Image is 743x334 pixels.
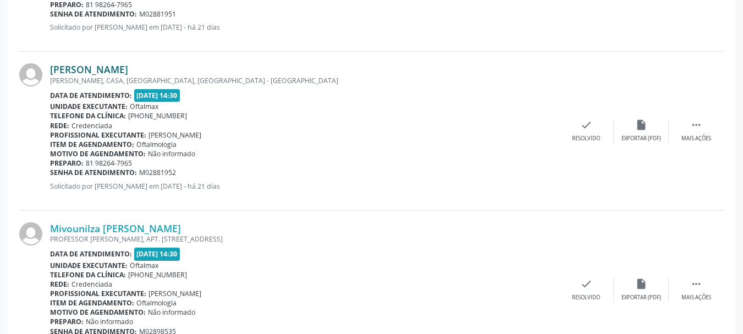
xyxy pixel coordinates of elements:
div: Mais ações [681,135,711,143]
b: Item de agendamento: [50,140,134,149]
b: Preparo: [50,317,84,326]
b: Unidade executante: [50,261,128,270]
span: Oftalmologia [136,140,177,149]
p: Solicitado por [PERSON_NAME] em [DATE] - há 21 dias [50,23,559,32]
div: Mais ações [681,294,711,302]
b: Telefone da clínica: [50,111,126,121]
b: Senha de atendimento: [50,9,137,19]
div: Resolvido [572,135,600,143]
img: img [19,222,42,245]
span: [DATE] 14:30 [134,89,180,102]
b: Preparo: [50,158,84,168]
b: Profissional executante: [50,130,146,140]
div: PROFESSOR [PERSON_NAME], APT. [STREET_ADDRESS] [50,234,559,244]
b: Item de agendamento: [50,298,134,308]
b: Data de atendimento: [50,91,132,100]
span: Não informado [148,149,195,158]
span: Credenciada [71,280,112,289]
span: Não informado [148,308,195,317]
a: [PERSON_NAME] [50,63,128,75]
b: Telefone da clínica: [50,270,126,280]
i:  [690,278,702,290]
b: Unidade executante: [50,102,128,111]
i: insert_drive_file [635,278,647,290]
i:  [690,119,702,131]
span: Não informado [86,317,133,326]
span: 81 98264-7965 [86,158,132,168]
b: Motivo de agendamento: [50,308,146,317]
b: Profissional executante: [50,289,146,298]
div: Exportar (PDF) [621,294,661,302]
div: Resolvido [572,294,600,302]
i: insert_drive_file [635,119,647,131]
span: Oftalmax [130,261,158,270]
b: Data de atendimento: [50,249,132,259]
span: [DATE] 14:30 [134,248,180,260]
b: Rede: [50,121,69,130]
span: Oftalmax [130,102,158,111]
b: Motivo de agendamento: [50,149,146,158]
b: Senha de atendimento: [50,168,137,177]
div: Exportar (PDF) [621,135,661,143]
span: [PERSON_NAME] [148,289,201,298]
div: [PERSON_NAME], CASA, [GEOGRAPHIC_DATA], [GEOGRAPHIC_DATA] - [GEOGRAPHIC_DATA] [50,76,559,85]
span: Credenciada [71,121,112,130]
span: Oftalmologia [136,298,177,308]
img: img [19,63,42,86]
a: Mivounilza [PERSON_NAME] [50,222,181,234]
i: check [580,119,592,131]
b: Rede: [50,280,69,289]
p: Solicitado por [PERSON_NAME] em [DATE] - há 21 dias [50,182,559,191]
span: [PERSON_NAME] [148,130,201,140]
span: M02881952 [139,168,176,177]
span: [PHONE_NUMBER] [128,270,187,280]
i: check [580,278,592,290]
span: M02881951 [139,9,176,19]
span: [PHONE_NUMBER] [128,111,187,121]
